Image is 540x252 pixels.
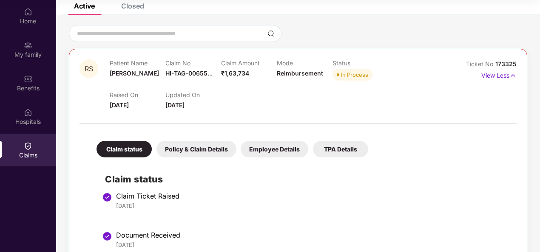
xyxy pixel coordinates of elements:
p: Updated On [165,91,221,98]
img: svg+xml;base64,PHN2ZyB4bWxucz0iaHR0cDovL3d3dy53My5vcmcvMjAwMC9zdmciIHdpZHRoPSIxNyIgaGVpZ2h0PSIxNy... [509,71,517,80]
h2: Claim status [105,172,508,186]
img: svg+xml;base64,PHN2ZyB3aWR0aD0iMjAiIGhlaWdodD0iMjAiIHZpZXdCb3g9IjAgMCAyMCAyMCIgZmlsbD0ibm9uZSIgeG... [24,41,32,50]
p: Patient Name [110,59,165,67]
span: [DATE] [110,101,129,109]
span: [PERSON_NAME] [110,70,159,77]
p: View Less [481,69,517,80]
p: Status [333,59,388,67]
p: Claim No [165,59,221,67]
p: Mode [277,59,333,67]
img: svg+xml;base64,PHN2ZyBpZD0iQ2xhaW0iIHhtbG5zPSJodHRwOi8vd3d3LnczLm9yZy8yMDAwL3N2ZyIgd2lkdGg9IjIwIi... [24,142,32,150]
div: Claim Ticket Raised [116,192,508,200]
img: svg+xml;base64,PHN2ZyBpZD0iSG9tZSIgeG1sbnM9Imh0dHA6Ly93d3cudzMub3JnLzIwMDAvc3ZnIiB3aWR0aD0iMjAiIG... [24,8,32,16]
span: 173325 [495,60,517,67]
img: svg+xml;base64,PHN2ZyBpZD0iU3RlcC1Eb25lLTMyeDMyIiB4bWxucz0iaHR0cDovL3d3dy53My5vcmcvMjAwMC9zdmciIH... [102,192,112,202]
span: ₹1,63,734 [221,70,249,77]
img: svg+xml;base64,PHN2ZyBpZD0iQmVuZWZpdHMiIHhtbG5zPSJodHRwOi8vd3d3LnczLm9yZy8yMDAwL3N2ZyIgd2lkdGg9Ij... [24,75,32,83]
div: [DATE] [116,202,508,210]
span: Ticket No [466,60,495,67]
div: [DATE] [116,241,508,249]
img: svg+xml;base64,PHN2ZyBpZD0iSG9zcGl0YWxzIiB4bWxucz0iaHR0cDovL3d3dy53My5vcmcvMjAwMC9zdmciIHdpZHRoPS... [24,108,32,117]
div: Employee Details [241,141,308,157]
div: Closed [121,2,144,10]
img: svg+xml;base64,PHN2ZyBpZD0iU3RlcC1Eb25lLTMyeDMyIiB4bWxucz0iaHR0cDovL3d3dy53My5vcmcvMjAwMC9zdmciIH... [102,231,112,241]
div: Policy & Claim Details [156,141,236,157]
span: RS [85,65,93,73]
div: Claim status [97,141,152,157]
img: svg+xml;base64,PHN2ZyBpZD0iU2VhcmNoLTMyeDMyIiB4bWxucz0iaHR0cDovL3d3dy53My5vcmcvMjAwMC9zdmciIHdpZH... [267,30,274,37]
p: Raised On [110,91,165,98]
span: Reimbursement [277,70,323,77]
p: Claim Amount [221,59,277,67]
div: Document Received [116,231,508,239]
span: HI-TAG-00655... [165,70,213,77]
div: In Process [341,70,368,79]
div: Active [74,2,95,10]
div: TPA Details [313,141,368,157]
span: [DATE] [165,101,185,109]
